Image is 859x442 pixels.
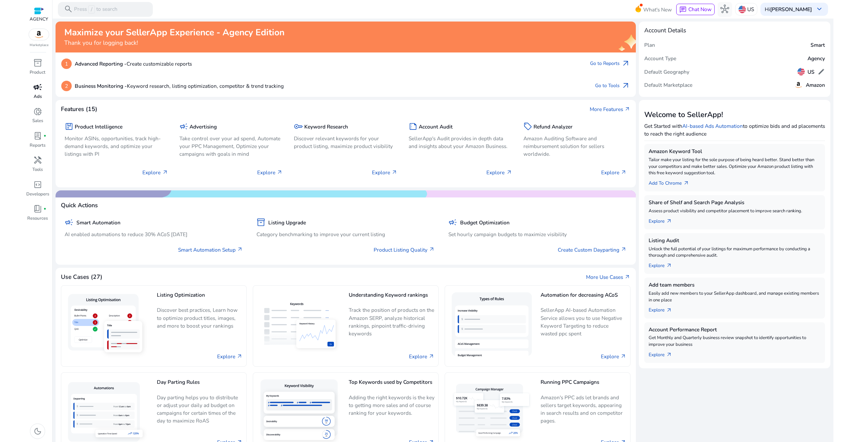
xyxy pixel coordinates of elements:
[65,230,243,238] p: AI enabled automations to reduce 30% ACoS [DATE]
[590,59,630,69] a: Go to Reportsarrow_outward
[649,199,821,206] h5: Share of Shelf and Search Page Analysis
[76,220,121,226] h5: Smart Automation
[349,306,435,337] p: Track the position of products on the Amazon SERP, analyze historical rankings, pinpoint traffic-...
[294,135,398,150] p: Discover relevant keywords for your product listing, maximize product visibility
[256,218,265,227] span: inventory_2
[815,5,824,13] span: keyboard_arrow_down
[32,118,43,124] p: Sales
[541,292,626,304] h5: Automation for decreasing ACoS
[391,170,398,176] span: arrow_outward
[64,5,73,13] span: search
[29,29,49,40] img: amazon.svg
[409,122,417,131] span: summarize
[649,282,821,288] h5: Add team members
[419,124,453,130] h5: Account Audit
[74,5,117,13] p: Press to search
[649,177,695,187] a: Add To Chrome
[64,27,284,38] h2: Maximize your SellerApp Experience - Agency Edition
[179,135,283,158] p: Take control over your ad spend, Automate your PPC Management, Optimize your campaigns with goals...
[26,57,49,81] a: inventory_2Product
[257,296,343,356] img: Understanding Keyword rankings
[349,394,435,422] p: Adding the right keywords is the key to getting more sales and of course ranking for your keywords.
[33,156,42,164] span: handyman
[644,69,689,75] h5: Default Geography
[61,273,102,281] h4: Use Cases (27)
[65,135,168,158] p: Monitor ASINs, opportunities, track high-demand keywords, and optimize your listings with PI
[649,237,821,244] h5: Listing Audit
[75,82,127,89] b: Business Monitoring -
[217,353,243,360] a: Explore
[374,246,435,254] a: Product Listing Quality
[649,335,821,348] p: Get Monthly and Quarterly business review snapshot to identify opportunities to improve your busi...
[30,16,48,23] p: AGENCY
[448,230,627,238] p: Set hourly campaign budgets to maximize visibility
[811,42,825,48] h5: Smart
[277,170,283,176] span: arrow_outward
[620,354,626,360] span: arrow_outward
[649,208,821,215] p: Assess product visibility and competitor placement to improve search ranking.
[429,247,435,253] span: arrow_outward
[666,307,672,314] span: arrow_outward
[157,292,243,304] h5: Listing Optimization
[237,354,243,360] span: arrow_outward
[621,247,627,253] span: arrow_outward
[449,289,535,363] img: Automation for decreasing ACoS
[33,180,42,189] span: code_blocks
[409,353,435,360] a: Explore
[257,169,283,176] p: Explore
[460,220,510,226] h5: Budget Optimization
[621,59,630,68] span: arrow_outward
[61,202,98,209] h4: Quick Actions
[349,379,435,391] h5: Top Keywords used by Competitors
[26,130,49,154] a: lab_profilefiber_manual_recordReports
[649,246,821,259] p: Unlock the full potential of your listings for maximum performance by conducting a thorough and c...
[738,6,746,13] img: us.svg
[649,348,678,359] a: Explorearrow_outward
[541,306,626,337] p: SellerApp AI-based Automation Service allows you to use Negative Keyword Targeting to reduce wast...
[75,60,192,68] p: Create customizable reports
[256,230,435,238] p: Category benchmarking to improve your current listing
[644,56,676,62] h5: Account Type
[682,122,743,130] a: AI-based Ads Automation
[294,122,303,131] span: key
[30,142,45,149] p: Reports
[676,4,714,15] button: chatChat Now
[523,135,627,158] p: Amazon Auditing Software and reimbursement solution for sellers worldwide.
[26,154,49,179] a: handymanTools
[178,246,243,254] a: Smart Automation Setup
[448,218,457,227] span: campaign
[64,39,284,46] h4: Thank you for logging back!
[818,68,825,75] span: edit
[666,263,672,269] span: arrow_outward
[26,179,49,203] a: code_blocksDevelopers
[541,379,626,391] h5: Running PPC Campaigns
[649,290,821,304] p: Easily add new members to your SellerApp dashboard, and manage existing members in one place
[688,6,712,13] span: Chat Now
[649,148,821,154] h5: Amazon Keyword Tool
[718,2,732,17] button: hub
[26,81,49,106] a: campaignAds
[33,132,42,140] span: lab_profile
[61,106,97,113] h4: Features (15)
[61,59,72,69] p: 1
[33,205,42,213] span: book_4
[649,157,821,177] p: Tailor make your listing for the sole purpose of being heard better. Stand better than your compe...
[649,327,821,333] h5: Account Performance Report
[506,170,512,176] span: arrow_outward
[75,124,123,130] h5: Product Intelligence
[27,215,48,222] p: Resources
[720,5,729,13] span: hub
[558,246,627,254] a: Create Custom Dayparting
[75,60,127,67] b: Advanced Reporting -
[747,3,754,15] p: US
[157,379,243,391] h5: Day Parting Rules
[65,122,73,131] span: package
[157,394,243,425] p: Day parting helps you to distribute or adjust your daily ad budget on campaigns for certain times...
[157,306,243,335] p: Discover best practices, Learn how to optimize product titles, images, and more to boost your ran...
[595,81,630,91] a: Go to Toolsarrow_outward
[179,122,188,131] span: campaign
[666,352,672,358] span: arrow_outward
[601,169,627,176] p: Explore
[794,80,803,89] img: amazon.svg
[61,81,72,91] p: 2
